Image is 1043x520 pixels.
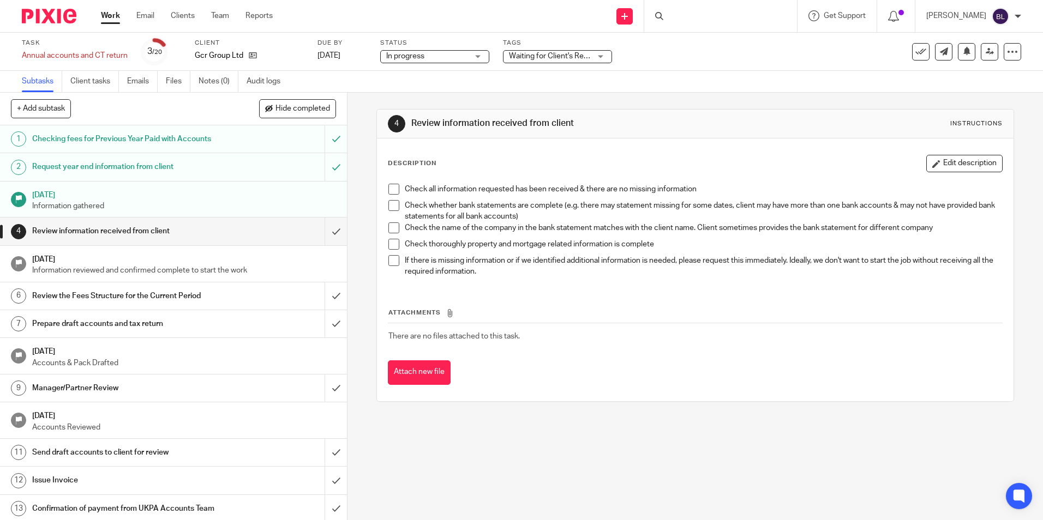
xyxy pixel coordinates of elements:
p: [PERSON_NAME] [926,10,986,21]
div: 6 [11,288,26,304]
label: Client [195,39,304,47]
div: 4 [11,224,26,239]
a: Team [211,10,229,21]
div: 13 [11,501,26,516]
button: Attach new file [388,360,451,385]
button: Edit description [926,155,1003,172]
a: Email [136,10,154,21]
div: 12 [11,473,26,488]
label: Status [380,39,489,47]
h1: Request year end information from client [32,159,220,175]
span: Get Support [824,12,866,20]
a: Subtasks [22,71,62,92]
h1: Send draft accounts to client for review [32,444,220,461]
h1: Review information received from client [32,223,220,239]
a: Reports [245,10,273,21]
span: Hide completed [275,105,330,113]
button: Hide completed [259,99,336,118]
a: Work [101,10,120,21]
a: Client tasks [70,71,119,92]
h1: [DATE] [32,251,337,265]
div: Instructions [950,119,1003,128]
span: Attachments [388,310,441,316]
div: 1 [11,131,26,147]
h1: [DATE] [32,408,337,421]
h1: [DATE] [32,343,337,357]
p: Information gathered [32,201,337,211]
div: 9 [11,380,26,396]
a: Notes (0) [199,71,238,92]
label: Tags [503,39,612,47]
a: Audit logs [247,71,289,92]
p: Description [388,159,436,168]
span: Waiting for Client's Response. [509,52,610,60]
span: [DATE] [317,52,340,59]
p: Check thoroughly property and mortgage related information is complete [405,239,1002,250]
div: 7 [11,316,26,331]
label: Task [22,39,128,47]
p: Accounts Reviewed [32,422,337,433]
a: Clients [171,10,195,21]
h1: Prepare draft accounts and tax return [32,316,220,332]
p: If there is missing information or if we identified additional information is needed, please requ... [405,255,1002,277]
p: Accounts & Pack Drafted [32,358,337,368]
small: /20 [152,49,162,55]
img: svg%3E [992,8,1009,25]
h1: Review the Fees Structure for the Current Period [32,288,220,304]
h1: Manager/Partner Review [32,380,220,396]
div: 2 [11,160,26,175]
h1: Review information received from client [411,118,718,129]
div: 11 [11,445,26,460]
a: Emails [127,71,158,92]
span: In progress [386,52,424,60]
div: Annual accounts and CT return [22,50,128,61]
div: 3 [147,45,162,58]
button: + Add subtask [11,99,71,118]
span: There are no files attached to this task. [388,332,520,340]
p: Information reviewed and confirmed complete to start the work [32,265,337,276]
img: Pixie [22,9,76,23]
h1: Confirmation of payment from UKPA Accounts Team [32,500,220,517]
p: Check the name of the company in the bank statement matches with the client name. Client sometime... [405,222,1002,233]
h1: Checking fees for Previous Year Paid with Accounts [32,131,220,147]
div: 4 [388,115,405,132]
p: Check all information requested has been received & there are no missing information [405,184,1002,195]
a: Files [166,71,190,92]
label: Due by [317,39,367,47]
p: Gcr Group Ltd [195,50,243,61]
h1: Issue Invoice [32,472,220,488]
h1: [DATE] [32,187,337,201]
p: Check whether bank statements are complete (e.g. there may statement missing for some dates, clie... [405,200,1002,222]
